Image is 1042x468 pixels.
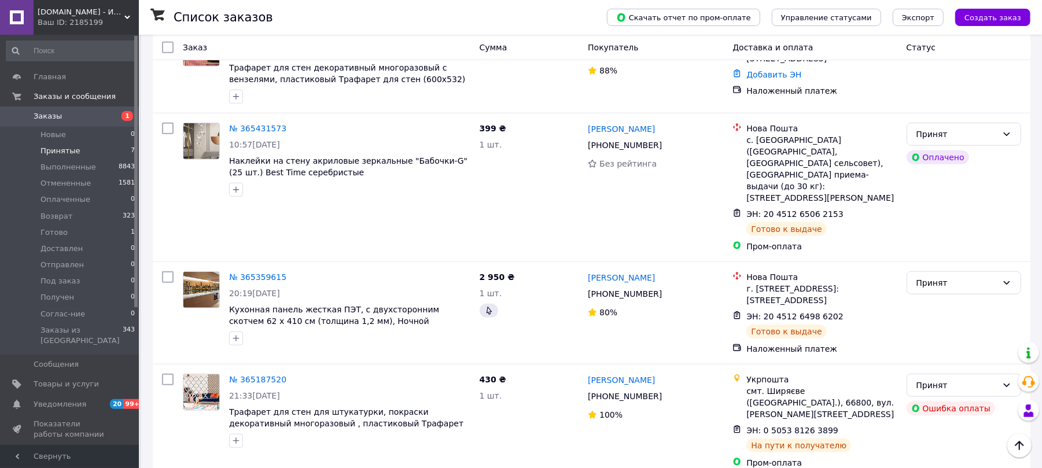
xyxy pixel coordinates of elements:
[588,272,655,283] a: [PERSON_NAME]
[131,309,135,319] span: 0
[599,308,617,317] span: 80%
[229,305,439,337] a: Кухонная панель жесткая ПЭТ, с двухсторонним скотчем 62 х 410 см (толщина 1,2 мм), Ночной мегапол...
[121,111,133,121] span: 1
[40,162,96,172] span: Выполненные
[746,134,897,204] div: с. [GEOGRAPHIC_DATA] ([GEOGRAPHIC_DATA], [GEOGRAPHIC_DATA] сельсовет), [GEOGRAPHIC_DATA] приема-в...
[964,13,1021,22] span: Создать заказ
[746,438,851,452] div: На пути к получателю
[131,130,135,140] span: 0
[588,141,662,150] span: [PHONE_NUMBER]
[40,244,83,254] span: Доставлен
[746,343,897,355] div: Наложенный платеж
[746,241,897,252] div: Пром-оплата
[480,124,506,133] span: 399 ₴
[183,272,219,308] img: Фото товару
[746,209,844,219] span: ЭН: 20 4512 6506 2153
[40,325,123,346] span: Заказы из [GEOGRAPHIC_DATA]
[607,9,760,26] button: Скачать отчет по пром-оплате
[229,140,280,149] span: 10:57[DATE]
[183,271,220,308] a: Фото товару
[907,150,969,164] div: Оплачено
[40,178,91,189] span: Отмененные
[38,7,124,17] span: BEST.CO.UA - Интернет-магазин настенных часов
[588,289,662,299] span: [PHONE_NUMBER]
[123,399,142,409] span: 99+
[119,162,135,172] span: 8843
[40,130,66,140] span: Новые
[746,271,897,283] div: Нова Пошта
[119,178,135,189] span: 1581
[732,43,813,52] span: Доставка и оплата
[746,325,826,338] div: Готово к выдаче
[131,244,135,254] span: 0
[480,375,506,384] span: 430 ₴
[229,391,280,400] span: 21:33[DATE]
[746,85,897,97] div: Наложенный платеж
[40,146,80,156] span: Принятые
[746,123,897,134] div: Нова Пошта
[616,12,751,23] span: Скачать отчет по пром-оплате
[40,292,74,303] span: Получен
[916,379,997,392] div: Принят
[746,312,844,321] span: ЭН: 20 4512 6498 6202
[131,276,135,286] span: 0
[34,399,86,410] span: Уведомления
[131,146,135,156] span: 7
[40,211,72,222] span: Возврат
[229,289,280,298] span: 20:19[DATE]
[34,111,62,121] span: Заказы
[588,374,655,386] a: [PERSON_NAME]
[893,9,944,26] button: Экспорт
[229,407,463,440] a: Трафарет для стен для штукатурки, покраски декоративный многоразовый , пластиковый Трафарет для стен
[40,260,84,270] span: Отправлен
[34,91,116,102] span: Заказы и сообщения
[902,13,934,22] span: Экспорт
[183,43,207,52] span: Заказ
[746,385,897,420] div: смт. Ширяєве ([GEOGRAPHIC_DATA].), 66800, вул. [PERSON_NAME][STREET_ADDRESS]
[588,43,639,52] span: Покупатель
[123,211,135,222] span: 323
[40,309,85,319] span: Соглас-ние
[781,13,872,22] span: Управление статусами
[480,272,515,282] span: 2 950 ₴
[944,12,1030,21] a: Создать заказ
[599,410,623,419] span: 100%
[183,123,220,160] a: Фото товару
[229,156,467,177] a: Наклейки на стену акриловые зеркальные "Бабочки-G" (25 шт.) Best Time серебристые
[907,401,996,415] div: Ошибка оплаты
[34,419,107,440] span: Показатели работы компании
[229,124,286,133] a: № 365431573
[955,9,1030,26] button: Создать заказ
[183,123,219,159] img: Фото товару
[131,260,135,270] span: 0
[34,359,79,370] span: Сообщения
[174,10,273,24] h1: Список заказов
[131,194,135,205] span: 0
[480,43,507,52] span: Сумма
[229,272,286,282] a: № 365359615
[480,391,502,400] span: 1 шт.
[183,374,219,410] img: Фото товару
[746,374,897,385] div: Укрпошта
[131,227,135,238] span: 1
[229,375,286,384] a: № 365187520
[916,277,997,289] div: Принят
[110,399,123,409] span: 20
[588,392,662,401] span: [PHONE_NUMBER]
[599,66,617,75] span: 88%
[746,222,826,236] div: Готово к выдаче
[588,123,655,135] a: [PERSON_NAME]
[746,283,897,306] div: г. [STREET_ADDRESS]: [STREET_ADDRESS]
[123,325,135,346] span: 343
[131,292,135,303] span: 0
[746,426,838,435] span: ЭН: 0 5053 8126 3899
[907,43,936,52] span: Статус
[229,63,465,84] a: Трафарет для стен декоративный многоразовый с вензелями, пластиковый Трафарет для стен (600х532)
[38,17,139,28] div: Ваш ID: 2185199
[40,194,90,205] span: Оплаченные
[480,140,502,149] span: 1 шт.
[480,289,502,298] span: 1 шт.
